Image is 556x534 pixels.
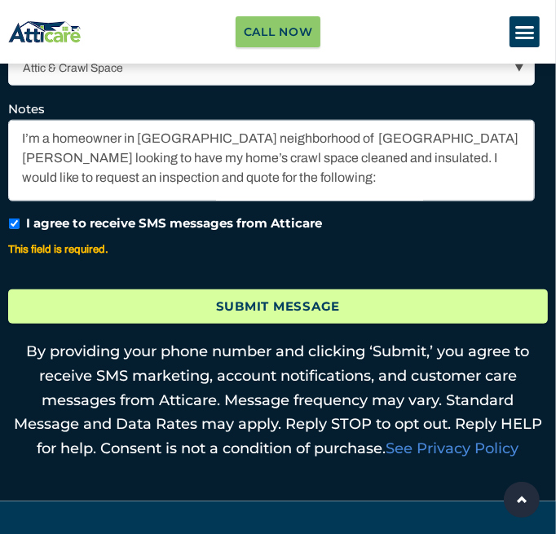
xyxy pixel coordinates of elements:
[8,240,535,258] div: This field is required.
[244,20,313,43] span: Call Now
[8,289,548,324] input: Submit Message
[8,340,548,461] p: By providing your phone number and clicking ‘Submit,’ you agree to receive SMS marketing, account...
[26,214,322,233] label: I agree to receive SMS messages from Atticare
[510,16,541,47] div: Menu Toggle
[8,120,535,201] textarea: I’m a homeowner in​ [GEOGRAPHIC_DATA] neighborhood of [GEOGRAPHIC_DATA][PERSON_NAME] looking to h...
[236,16,321,47] a: Call Now
[8,101,45,117] label: Notes
[386,439,519,457] a: See Privacy Policy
